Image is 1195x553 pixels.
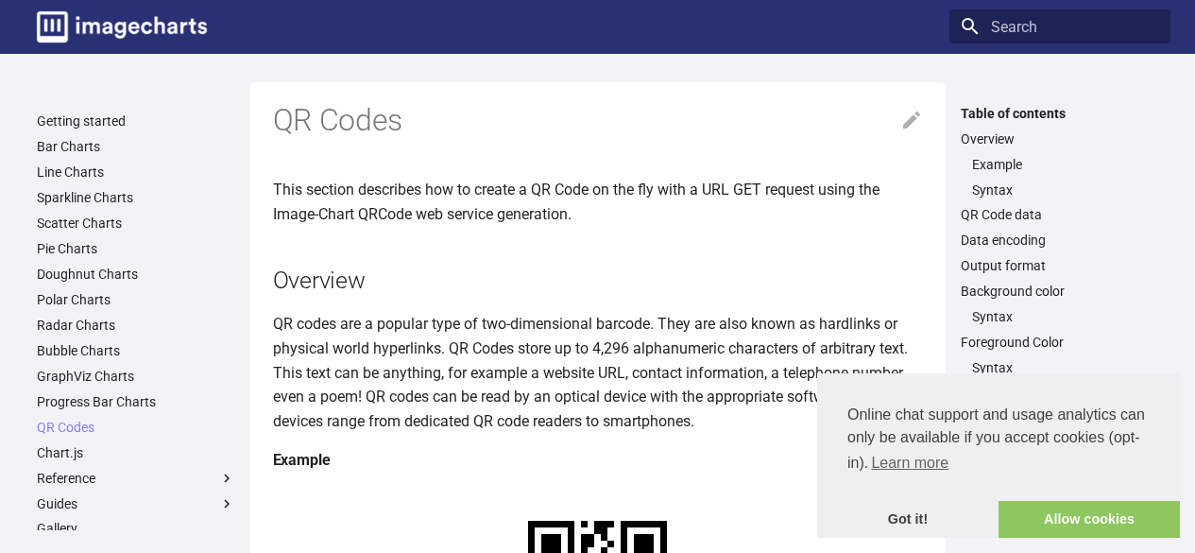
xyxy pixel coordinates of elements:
[972,308,1159,325] a: Syntax
[961,232,1159,249] a: Data encoding
[273,448,923,473] h4: Example
[37,240,235,257] a: Pie Charts
[961,283,1159,300] a: Background color
[972,156,1159,173] a: Example
[37,520,235,537] a: Gallery
[972,359,1159,376] a: Syntax
[961,334,1159,351] a: Foreground Color
[37,189,235,206] a: Sparkline Charts
[37,11,207,43] img: logo
[949,105,1170,122] label: Table of contents
[37,266,235,283] a: Doughnut Charts
[847,404,1150,477] span: Online chat support and usage analytics can only be available if you accept cookies (opt-in).
[817,501,999,539] a: dismiss cookie message
[273,264,923,297] h2: Overview
[273,101,923,141] h1: QR Codes
[37,291,235,308] a: Polar Charts
[949,105,1170,403] nav: Table of contents
[37,112,235,130] a: Getting started
[37,164,235,181] a: Line Charts
[961,308,1159,325] nav: Background color
[972,181,1159,199] a: Syntax
[37,393,235,410] a: Progress Bar Charts
[37,317,235,334] a: Radar Charts
[961,130,1159,147] a: Overview
[961,156,1159,199] nav: Overview
[37,419,235,436] a: QR Codes
[37,495,235,512] label: Guides
[961,206,1159,223] a: QR Code data
[273,312,923,433] p: QR codes are a popular type of two-dimensional barcode. They are also known as hardlinks or physi...
[961,359,1159,376] nav: Foreground Color
[37,342,235,359] a: Bubble Charts
[37,368,235,385] a: GraphViz Charts
[817,373,1180,538] div: cookieconsent
[273,178,923,226] p: This section describes how to create a QR Code on the fly with a URL GET request using the Image-...
[29,4,214,50] a: Image-Charts documentation
[961,257,1159,274] a: Output format
[37,215,235,232] a: Scatter Charts
[37,444,235,461] a: Chart.js
[868,449,951,477] a: learn more about cookies
[37,138,235,155] a: Bar Charts
[999,501,1180,539] a: allow cookies
[37,470,235,487] label: Reference
[949,9,1170,43] input: Search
